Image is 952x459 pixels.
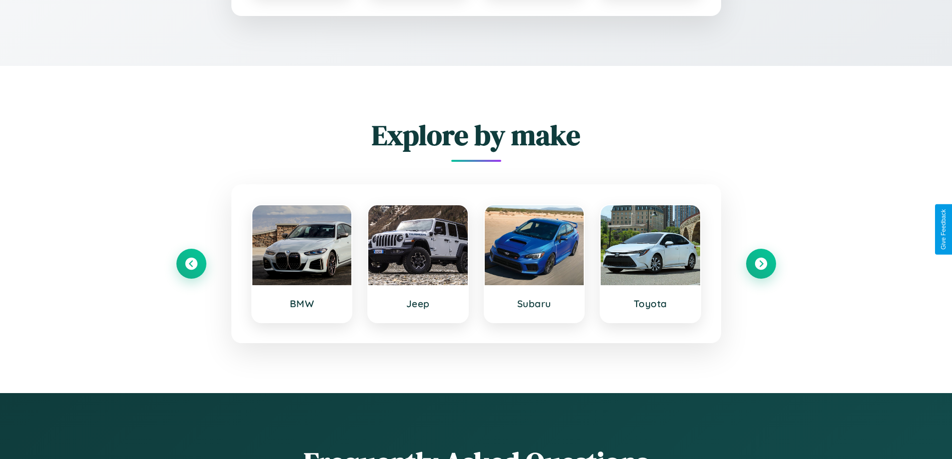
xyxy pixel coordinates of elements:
[378,298,458,310] h3: Jeep
[611,298,690,310] h3: Toyota
[176,116,776,154] h2: Explore by make
[262,298,342,310] h3: BMW
[495,298,574,310] h3: Subaru
[940,209,947,250] div: Give Feedback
